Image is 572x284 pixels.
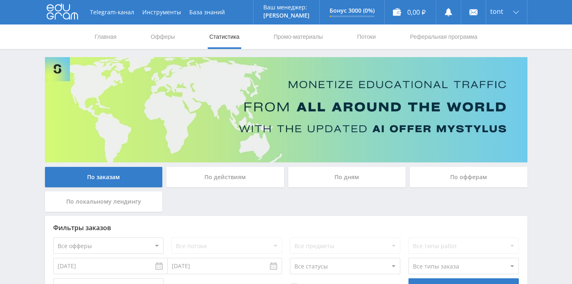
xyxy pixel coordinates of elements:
a: Реферальная программа [409,24,478,49]
p: Бонус 3000 (0%) [330,7,375,14]
a: Промо-материалы [273,24,323,49]
span: tont [490,8,503,15]
p: Ваш менеджер: [263,4,310,11]
div: По дням [288,167,406,187]
div: По действиям [166,167,284,187]
div: По офферам [410,167,527,187]
a: Статистика [209,24,240,49]
div: Фильтры заказов [53,224,519,231]
div: По заказам [45,167,163,187]
div: По локальному лендингу [45,191,163,212]
a: Потоки [356,24,377,49]
img: Banner [45,57,527,162]
p: [PERSON_NAME] [263,12,310,19]
a: Офферы [150,24,176,49]
a: Главная [94,24,117,49]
